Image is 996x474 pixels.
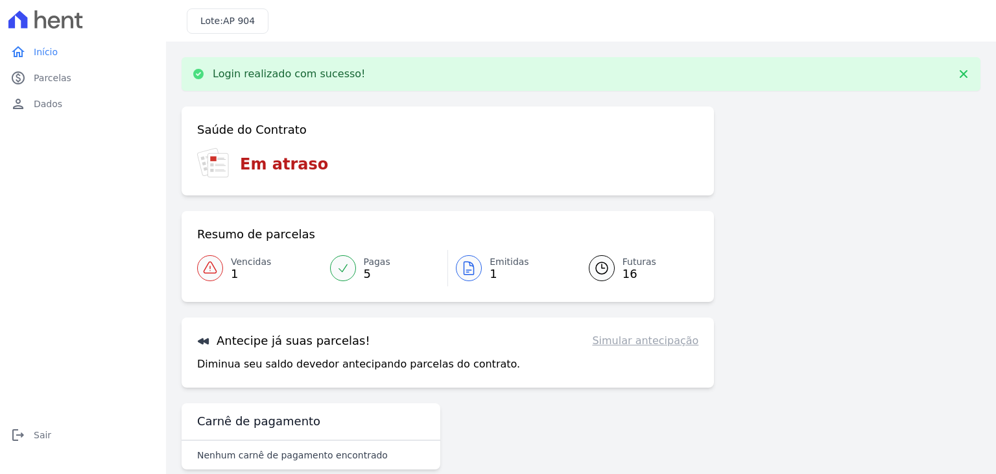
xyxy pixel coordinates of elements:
p: Login realizado com sucesso! [213,68,366,81]
span: AP 904 [223,16,255,26]
p: Nenhum carnê de pagamento encontrado [197,449,388,462]
i: home [10,44,26,60]
h3: Em atraso [240,153,328,176]
i: paid [10,70,26,86]
h3: Lote: [200,14,255,28]
a: homeInício [5,39,161,65]
span: Emitidas [490,255,529,269]
span: Vencidas [231,255,271,269]
a: Pagas 5 [322,250,448,286]
span: 1 [490,269,529,279]
span: Pagas [364,255,390,269]
span: 16 [622,269,656,279]
h3: Antecipe já suas parcelas! [197,333,370,349]
a: Futuras 16 [573,250,699,286]
a: Vencidas 1 [197,250,322,286]
span: Início [34,45,58,58]
span: 5 [364,269,390,279]
span: Parcelas [34,71,71,84]
p: Diminua seu saldo devedor antecipando parcelas do contrato. [197,356,520,372]
span: 1 [231,269,271,279]
i: person [10,96,26,112]
h3: Saúde do Contrato [197,122,307,138]
span: Futuras [622,255,656,269]
a: Emitidas 1 [448,250,573,286]
span: Dados [34,97,62,110]
i: logout [10,427,26,443]
a: personDados [5,91,161,117]
a: logoutSair [5,422,161,448]
span: Sair [34,429,51,442]
h3: Carnê de pagamento [197,414,320,429]
h3: Resumo de parcelas [197,227,315,242]
a: Simular antecipação [592,333,698,349]
a: paidParcelas [5,65,161,91]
